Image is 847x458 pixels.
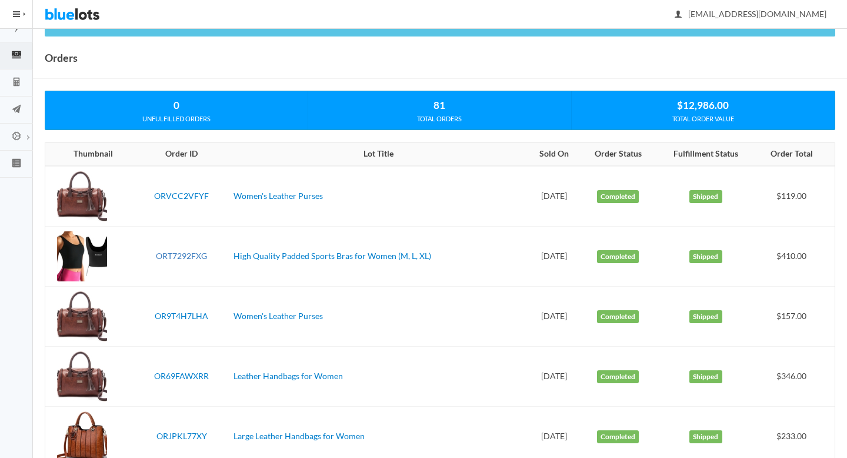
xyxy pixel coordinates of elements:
[528,347,580,407] td: [DATE]
[156,251,207,261] a: ORT7292FXG
[755,227,835,287] td: $410.00
[689,310,722,323] label: Shipped
[45,49,78,67] h1: Orders
[528,142,580,166] th: Sold On
[572,114,835,124] div: TOTAL ORDER VALUE
[45,114,308,124] div: UNFULFILLED ORDERS
[234,191,323,201] a: Women's Leather Purses
[154,371,209,381] a: OR69FAWXRR
[656,142,755,166] th: Fulfillment Status
[755,166,835,227] td: $119.00
[155,311,208,321] a: OR9T4H7LHA
[156,431,207,441] a: ORJPKL77XY
[234,371,343,381] a: Leather Handbags for Women
[154,191,209,201] a: ORVCC2VFYF
[135,142,229,166] th: Order ID
[689,250,722,263] label: Shipped
[229,142,528,166] th: Lot Title
[528,287,580,347] td: [DATE]
[528,227,580,287] td: [DATE]
[677,99,729,111] strong: $12,986.00
[755,142,835,166] th: Order Total
[597,250,639,263] label: Completed
[580,142,656,166] th: Order Status
[234,431,365,441] a: Large Leather Handbags for Women
[45,142,135,166] th: Thumbnail
[528,166,580,227] td: [DATE]
[672,9,684,21] ion-icon: person
[689,370,722,383] label: Shipped
[689,190,722,203] label: Shipped
[689,430,722,443] label: Shipped
[174,99,179,111] strong: 0
[675,9,826,19] span: [EMAIL_ADDRESS][DOMAIN_NAME]
[433,99,445,111] strong: 81
[597,310,639,323] label: Completed
[755,287,835,347] td: $157.00
[597,190,639,203] label: Completed
[755,347,835,407] td: $346.00
[597,370,639,383] label: Completed
[597,430,639,443] label: Completed
[308,114,571,124] div: TOTAL ORDERS
[234,251,431,261] a: High Quality Padded Sports Bras for Women (M, L, XL)
[234,311,323,321] a: Women's Leather Purses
